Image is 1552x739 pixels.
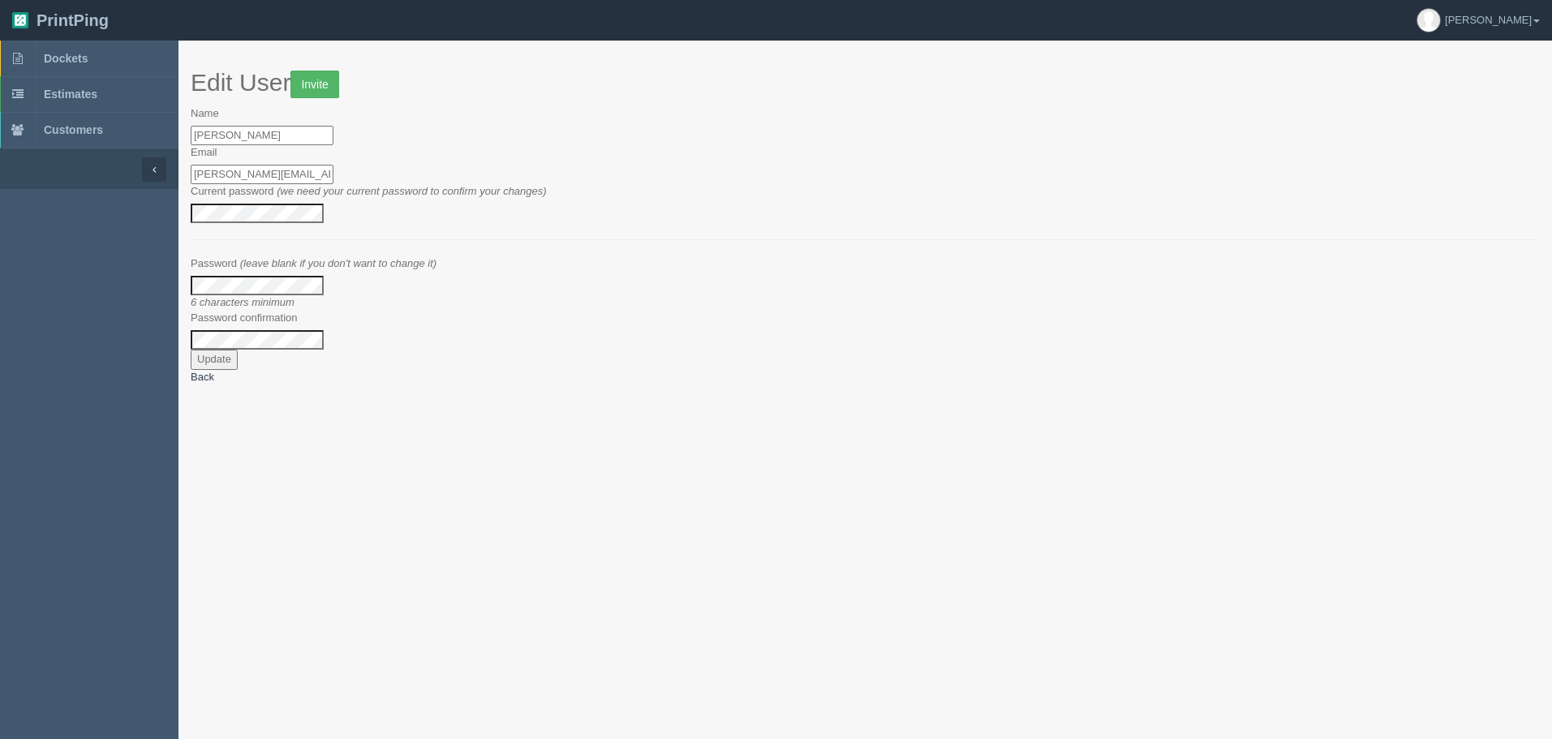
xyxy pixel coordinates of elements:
[12,12,28,28] img: logo-3e63b451c926e2ac314895c53de4908e5d424f24456219fb08d385ab2e579770.png
[191,69,1540,98] h2: Edit User
[44,123,103,136] span: Customers
[290,71,338,98] a: Invite
[191,371,214,383] a: Back
[191,145,217,161] label: Email
[191,296,294,308] em: 6 characters minimum
[191,106,219,122] label: Name
[191,256,237,272] label: Password
[44,88,97,101] span: Estimates
[191,184,274,200] label: Current password
[277,185,546,197] i: (we need your current password to confirm your changes)
[240,257,436,269] i: (leave blank if you don't want to change it)
[1417,9,1440,32] img: avatar_default-7531ab5dedf162e01f1e0bb0964e6a185e93c5c22dfe317fb01d7f8cd2b1632c.jpg
[191,350,238,370] input: Update
[191,311,298,326] label: Password confirmation
[44,52,88,65] span: Dockets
